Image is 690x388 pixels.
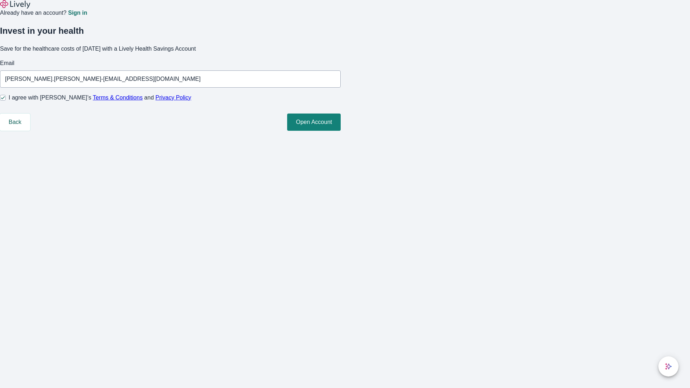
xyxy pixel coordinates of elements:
a: Privacy Policy [156,94,192,101]
a: Terms & Conditions [93,94,143,101]
button: Open Account [287,114,341,131]
span: I agree with [PERSON_NAME]’s and [9,93,191,102]
a: Sign in [68,10,87,16]
button: chat [658,356,678,377]
svg: Lively AI Assistant [665,363,672,370]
